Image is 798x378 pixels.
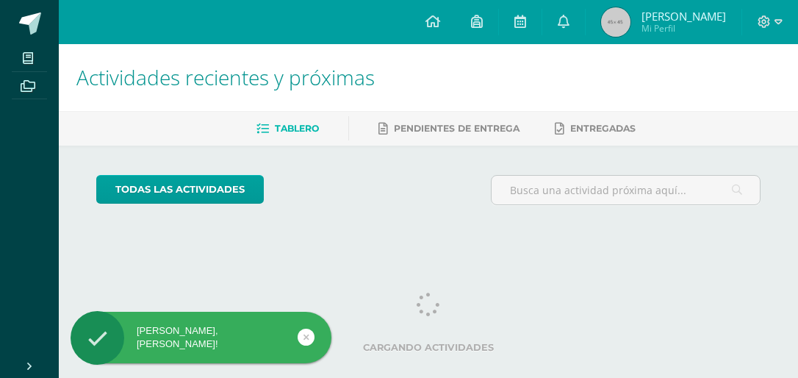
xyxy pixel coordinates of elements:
img: 45x45 [601,7,630,37]
input: Busca una actividad próxima aquí... [492,176,761,204]
span: [PERSON_NAME] [641,9,726,24]
span: Tablero [275,123,319,134]
span: Pendientes de entrega [394,123,520,134]
span: Entregadas [570,123,636,134]
div: [PERSON_NAME], [PERSON_NAME]! [71,324,331,351]
a: Tablero [256,117,319,140]
label: Cargando actividades [96,342,761,353]
a: todas las Actividades [96,175,264,204]
span: Mi Perfil [641,22,726,35]
a: Entregadas [555,117,636,140]
span: Actividades recientes y próximas [76,63,375,91]
a: Pendientes de entrega [378,117,520,140]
